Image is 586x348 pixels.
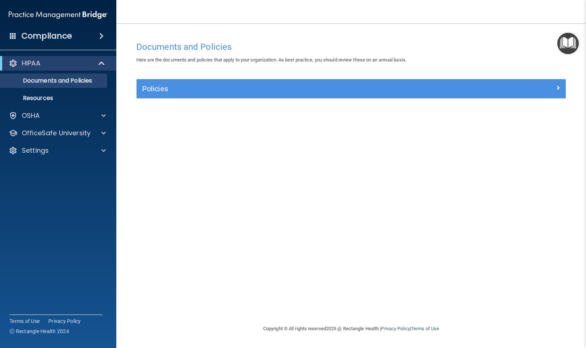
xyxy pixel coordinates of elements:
[381,326,410,331] a: Privacy Policy
[9,317,40,325] a: Terms of Use
[9,129,106,137] a: OfficeSafe University
[9,8,108,22] img: PMB logo
[21,31,72,41] h4: Compliance
[5,77,104,84] p: Documents and Policies
[9,111,106,120] a: OSHA
[460,296,577,325] iframe: Drift Widget Chat Controller
[22,146,49,155] p: Settings
[557,33,579,54] button: Open Resource Center
[9,328,69,335] span: Ⓒ Rectangle Health 2024
[22,111,40,120] p: OSHA
[136,57,406,63] span: Here are the documents and policies that apply to your organization. As best practice, you should...
[22,129,91,137] p: OfficeSafe University
[5,95,104,102] p: Resources
[48,317,81,325] a: Privacy Policy
[411,326,439,331] a: Terms of Use
[9,146,106,155] a: Settings
[142,85,453,93] h5: Policies
[9,59,105,68] a: HIPAA
[136,42,566,52] h4: Documents and Policies
[22,59,40,68] p: HIPAA
[218,317,484,340] div: Copyright © All rights reserved 2025 @ Rectangle Health | |
[142,83,560,95] a: Policies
